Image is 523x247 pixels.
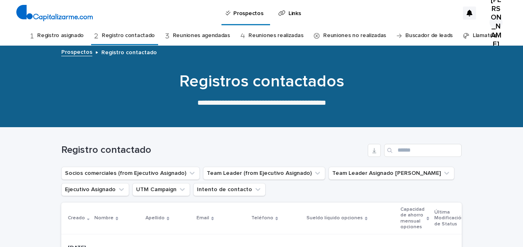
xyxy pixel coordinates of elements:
a: Reuniones agendadas [173,26,230,45]
a: Llamatón [473,26,496,45]
p: Capacidad de ahorro mensual opciones [400,205,425,232]
p: Email [197,214,209,223]
a: Prospectos [61,47,92,56]
p: Nombre [94,214,114,223]
button: UTM Campaign [132,183,190,196]
p: Última Modificación de Status [434,208,464,229]
div: [PERSON_NAME] [489,16,503,29]
p: Registro contactado [101,47,157,56]
button: Team Leader Asignado LLamados [329,167,454,180]
a: Registro asignado [37,26,84,45]
h1: Registro contactado [61,144,364,156]
button: Intento de contacto [193,183,266,196]
h1: Registros contactados [61,72,462,91]
input: Search [384,144,462,157]
button: Team Leader (from Ejecutivo Asignado) [203,167,325,180]
a: Reuniones no realizadas [323,26,386,45]
img: 4arMvv9wSvmHTHbXwTim [16,5,93,21]
p: Sueldo líquido opciones [306,214,363,223]
p: Creado [68,214,85,223]
p: Apellido [145,214,165,223]
a: Registro contactado [102,26,155,45]
a: Reuniones realizadas [248,26,303,45]
button: Ejecutivo Asignado [61,183,129,196]
button: Socios comerciales (from Ejecutivo Asignado) [61,167,200,180]
a: Buscador de leads [405,26,453,45]
p: Teléfono [251,214,273,223]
